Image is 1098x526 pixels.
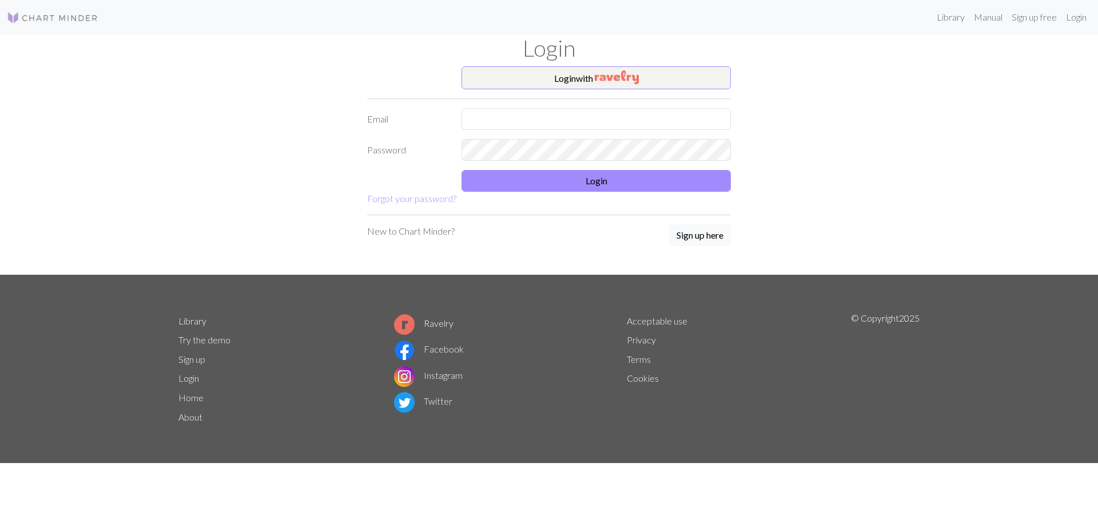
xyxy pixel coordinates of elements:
a: Acceptable use [627,315,687,326]
img: Instagram logo [394,366,415,387]
a: Instagram [394,370,463,381]
p: © Copyright 2025 [851,311,920,427]
a: Try the demo [178,334,230,345]
a: Forgot your password? [367,193,456,204]
a: Privacy [627,334,656,345]
p: New to Chart Minder? [367,224,455,238]
a: Manual [969,6,1007,29]
label: Password [360,139,455,161]
img: Ravelry logo [394,314,415,335]
a: Library [178,315,206,326]
img: Facebook logo [394,340,415,361]
a: Library [932,6,969,29]
h1: Login [172,34,926,62]
a: Ravelry [394,318,453,329]
img: Logo [7,11,98,25]
a: Home [178,392,204,403]
button: Login [462,170,731,192]
a: Sign up [178,354,205,365]
a: Login [1061,6,1091,29]
a: Sign up here [669,224,731,247]
a: Cookies [627,373,659,383]
label: Email [360,108,455,130]
a: Sign up free [1007,6,1061,29]
img: Twitter logo [394,392,415,413]
button: Loginwith [462,66,731,89]
a: Twitter [394,396,452,406]
img: Ravelry [595,70,639,84]
a: About [178,412,202,422]
a: Terms [627,354,651,365]
a: Login [178,373,199,383]
button: Sign up here [669,224,731,246]
a: Facebook [394,343,464,354]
